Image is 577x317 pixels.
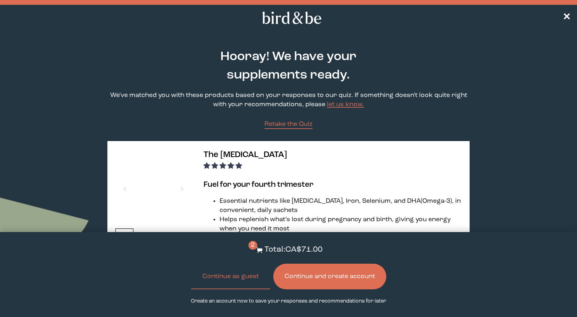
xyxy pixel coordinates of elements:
[174,228,192,246] img: thumbnail image
[563,11,571,25] a: ✕
[115,149,192,225] img: thumbnail image
[327,101,364,108] a: let us know.
[273,264,386,289] button: Continue and create account
[220,215,462,234] li: Helps replenish what’s lost during pregnancy and birth, giving you energy when you need it most
[264,244,323,256] p: Total: CA$71.00
[115,228,133,246] img: thumbnail image
[154,228,172,246] img: thumbnail image
[180,48,397,85] h2: Hooray! We have your supplements ready.
[264,120,313,129] a: Retake the Quiz
[204,151,287,159] span: The [MEDICAL_DATA]
[107,91,470,109] p: We've matched you with these products based on your responses to our quiz. If something doesn't l...
[191,264,270,289] button: Continue as guest
[220,197,462,215] li: Essential nutrients like [MEDICAL_DATA], Iron, Selenium, and DHA (Omega-3), in convenient, daily ...
[264,121,313,127] span: Retake the Quiz
[204,163,244,170] span: 4.94 stars
[204,179,462,190] h3: Fuel for your fourth trimester
[191,297,386,305] p: Create an account now to save your responses and recommendations for later
[135,228,153,246] img: thumbnail image
[563,13,571,22] span: ✕
[248,241,257,250] span: 2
